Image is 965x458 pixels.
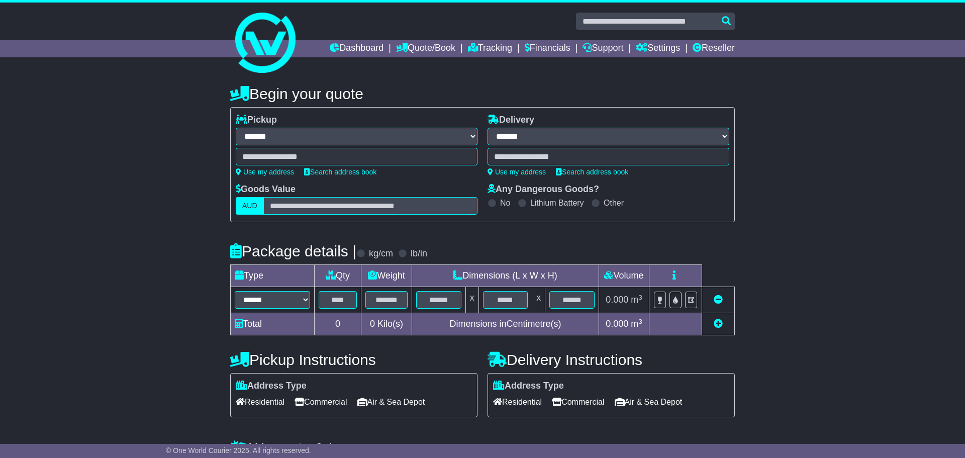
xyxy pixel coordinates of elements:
[525,40,570,57] a: Financials
[370,319,375,329] span: 0
[606,319,628,329] span: 0.000
[236,197,264,215] label: AUD
[500,198,510,208] label: No
[236,381,307,392] label: Address Type
[231,265,315,287] td: Type
[638,318,642,325] sup: 3
[465,287,478,313] td: x
[236,168,294,176] a: Use my address
[230,351,477,368] h4: Pickup Instructions
[488,351,735,368] h4: Delivery Instructions
[488,168,546,176] a: Use my address
[330,40,383,57] a: Dashboard
[556,168,628,176] a: Search address book
[530,198,584,208] label: Lithium Battery
[304,168,376,176] a: Search address book
[295,394,347,410] span: Commercial
[412,265,599,287] td: Dimensions (L x W x H)
[615,394,683,410] span: Air & Sea Depot
[552,394,604,410] span: Commercial
[236,394,284,410] span: Residential
[166,446,311,454] span: © One World Courier 2025. All rights reserved.
[357,394,425,410] span: Air & Sea Depot
[488,115,534,126] label: Delivery
[230,440,735,456] h4: Warranty & Insurance
[369,248,393,259] label: kg/cm
[599,265,649,287] td: Volume
[532,287,545,313] td: x
[488,184,599,195] label: Any Dangerous Goods?
[638,294,642,301] sup: 3
[230,85,735,102] h4: Begin your quote
[231,313,315,335] td: Total
[493,394,542,410] span: Residential
[604,198,624,208] label: Other
[412,313,599,335] td: Dimensions in Centimetre(s)
[230,243,356,259] h4: Package details |
[693,40,735,57] a: Reseller
[468,40,512,57] a: Tracking
[315,313,361,335] td: 0
[361,265,412,287] td: Weight
[631,319,642,329] span: m
[631,295,642,305] span: m
[361,313,412,335] td: Kilo(s)
[236,184,296,195] label: Goods Value
[315,265,361,287] td: Qty
[411,248,427,259] label: lb/in
[583,40,623,57] a: Support
[396,40,455,57] a: Quote/Book
[714,295,723,305] a: Remove this item
[236,115,277,126] label: Pickup
[606,295,628,305] span: 0.000
[714,319,723,329] a: Add new item
[636,40,680,57] a: Settings
[493,381,564,392] label: Address Type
